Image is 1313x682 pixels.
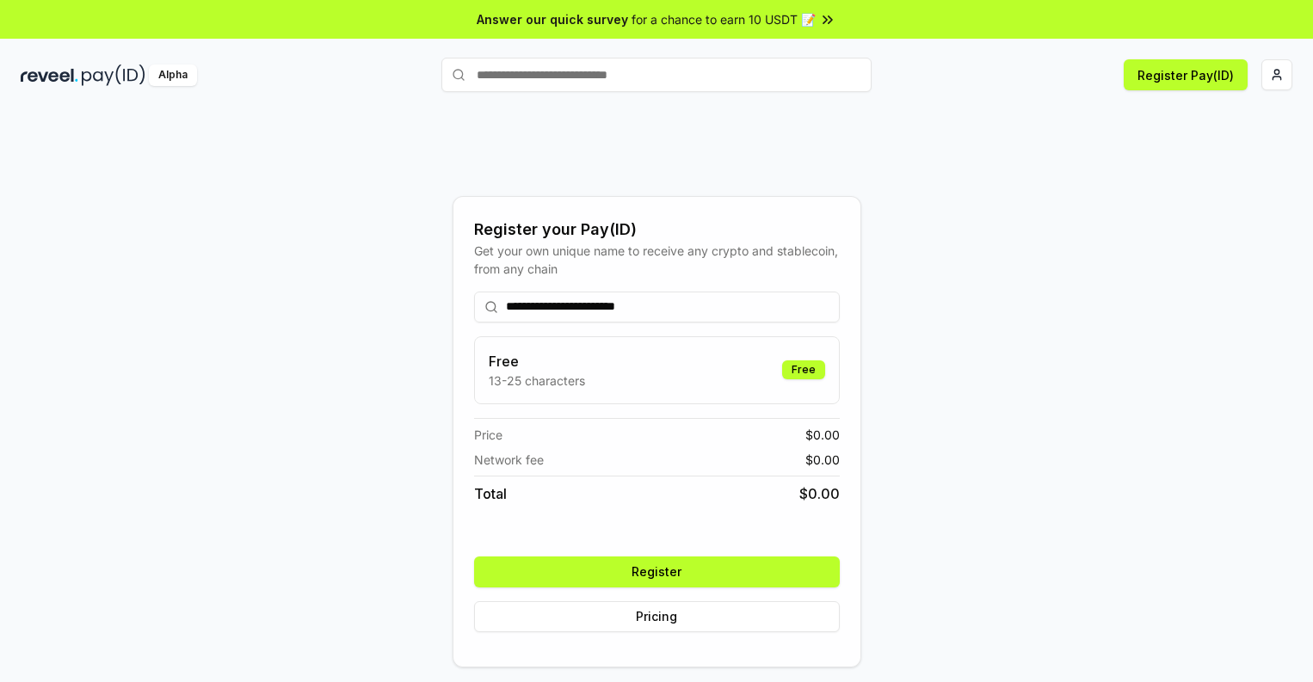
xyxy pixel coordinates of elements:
[474,483,507,504] span: Total
[474,218,840,242] div: Register your Pay(ID)
[799,483,840,504] span: $ 0.00
[474,451,544,469] span: Network fee
[474,426,502,444] span: Price
[474,242,840,278] div: Get your own unique name to receive any crypto and stablecoin, from any chain
[21,65,78,86] img: reveel_dark
[489,351,585,372] h3: Free
[82,65,145,86] img: pay_id
[805,426,840,444] span: $ 0.00
[489,372,585,390] p: 13-25 characters
[474,556,840,587] button: Register
[477,10,628,28] span: Answer our quick survey
[149,65,197,86] div: Alpha
[632,10,816,28] span: for a chance to earn 10 USDT 📝
[782,360,825,379] div: Free
[1124,59,1248,90] button: Register Pay(ID)
[474,601,840,632] button: Pricing
[805,451,840,469] span: $ 0.00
